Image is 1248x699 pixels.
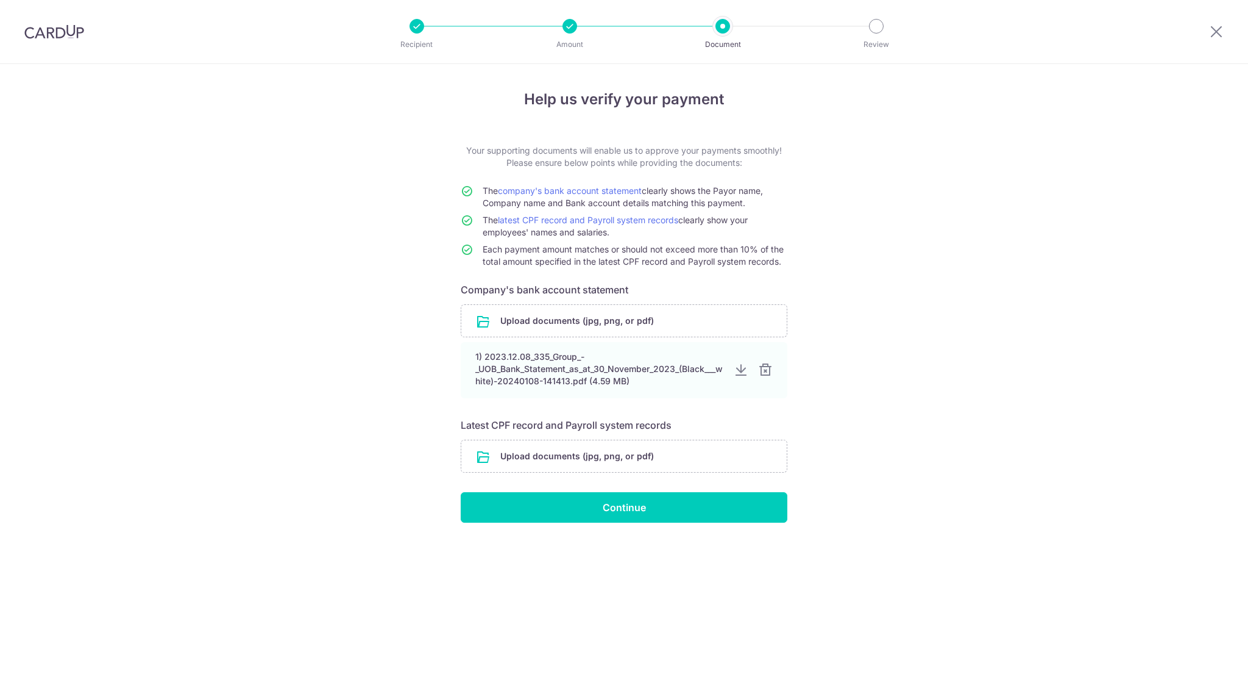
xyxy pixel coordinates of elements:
[678,38,768,51] p: Document
[831,38,921,51] p: Review
[461,88,787,110] h4: Help us verify your payment
[483,215,748,237] span: The clearly show your employees' names and salaries.
[498,215,678,225] a: latest CPF record and Payroll system records
[475,351,724,387] div: 1) 2023.12.08_335_Group_-_UOB_Bank_Statement_as_at_30_November_2023_(Black___white)-20240108-1414...
[525,38,615,51] p: Amount
[461,304,787,337] div: Upload documents (jpg, png, or pdf)
[483,185,763,208] span: The clearly shows the Payor name, Company name and Bank account details matching this payment.
[461,440,787,473] div: Upload documents (jpg, png, or pdf)
[372,38,462,51] p: Recipient
[24,24,84,39] img: CardUp
[461,145,787,169] p: Your supporting documents will enable us to approve your payments smoothly! Please ensure below p...
[483,244,784,267] span: Each payment amount matches or should not exceed more than 10% of the total amount specified in t...
[498,185,642,196] a: company's bank account statement
[461,418,787,432] h6: Latest CPF record and Payroll system records
[461,282,787,297] h6: Company's bank account statement
[461,492,787,523] input: Continue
